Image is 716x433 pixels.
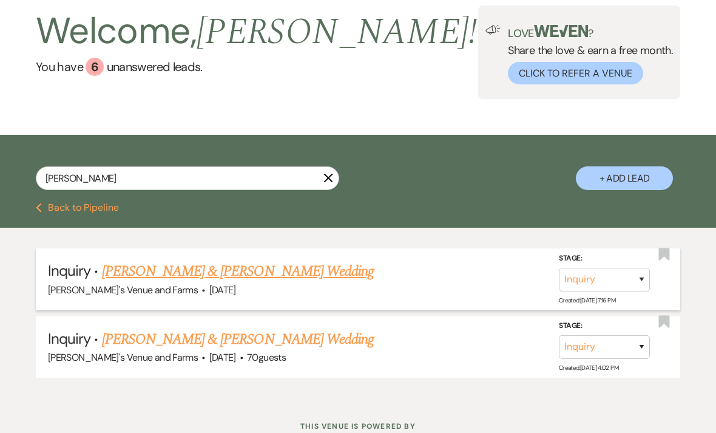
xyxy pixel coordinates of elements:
[247,351,286,364] span: 70 guests
[559,319,650,333] label: Stage:
[48,351,198,364] span: [PERSON_NAME]'s Venue and Farms
[197,4,477,60] span: [PERSON_NAME] !
[209,351,236,364] span: [DATE]
[559,364,618,372] span: Created: [DATE] 4:02 PM
[485,25,501,35] img: loud-speaker-illustration.svg
[48,329,90,348] span: Inquiry
[36,58,477,76] a: You have 6 unanswered leads.
[534,25,588,37] img: weven-logo-green.svg
[501,25,673,84] div: Share the love & earn a free month.
[559,296,615,304] span: Created: [DATE] 7:16 PM
[559,252,650,265] label: Stage:
[48,261,90,280] span: Inquiry
[36,203,119,213] button: Back to Pipeline
[508,62,643,84] button: Click to Refer a Venue
[209,284,236,296] span: [DATE]
[576,166,673,190] button: + Add Lead
[102,261,374,282] a: [PERSON_NAME] & [PERSON_NAME] Wedding
[86,58,104,76] div: 6
[508,25,673,39] p: Love ?
[36,5,477,58] h2: Welcome,
[48,284,198,296] span: [PERSON_NAME]'s Venue and Farms
[36,166,339,190] input: Search by name, event date, email address or phone number
[102,329,374,350] a: [PERSON_NAME] & [PERSON_NAME] Wedding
